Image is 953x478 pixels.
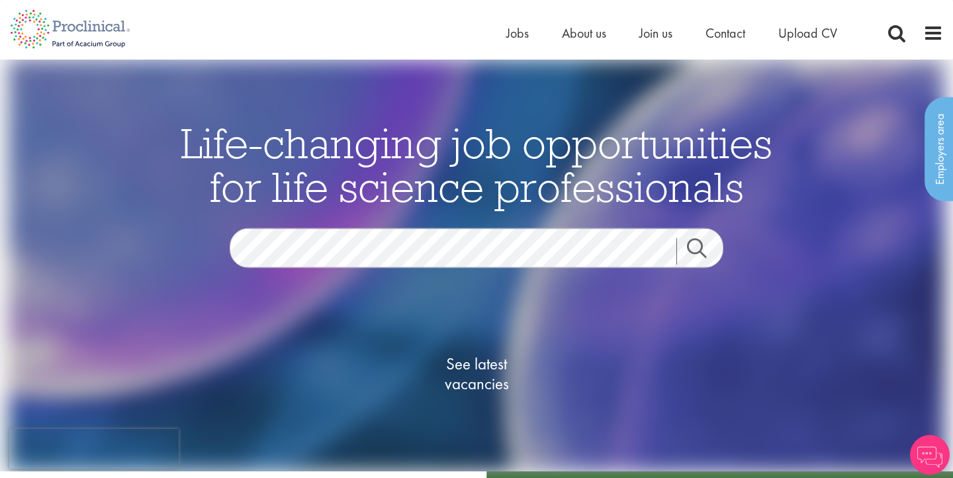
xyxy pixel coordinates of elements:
span: Life-changing job opportunities for life science professionals [181,117,772,213]
span: See latest vacancies [410,354,543,394]
a: Jobs [506,24,529,42]
a: Join us [639,24,672,42]
a: See latestvacancies [410,301,543,447]
img: Chatbot [910,435,950,475]
a: Job search submit button [676,238,733,265]
iframe: reCAPTCHA [9,429,179,469]
a: Contact [705,24,745,42]
img: candidate home [9,60,944,471]
a: About us [562,24,606,42]
a: Upload CV [778,24,837,42]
